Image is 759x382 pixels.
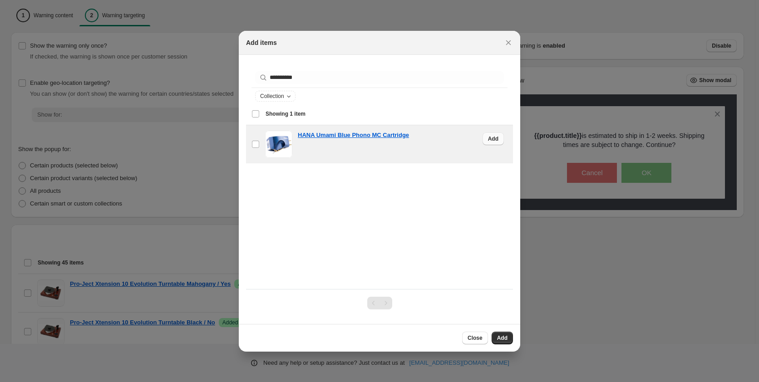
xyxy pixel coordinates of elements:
span: Collection [260,93,284,100]
h2: Add items [246,38,277,47]
button: Add [492,332,513,344]
a: HANA Umami Blue Phono MC Cartridge [298,131,409,140]
nav: Pagination [367,297,392,309]
button: Close [502,36,515,49]
span: Add [497,334,508,342]
span: Showing 1 item [266,110,306,118]
span: Close [468,334,483,342]
button: Collection [256,91,295,101]
span: Add [488,135,498,142]
button: Add [483,132,504,145]
img: HANA Umami Blue Phono MC Cartridge [265,131,292,158]
button: Close [462,332,488,344]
